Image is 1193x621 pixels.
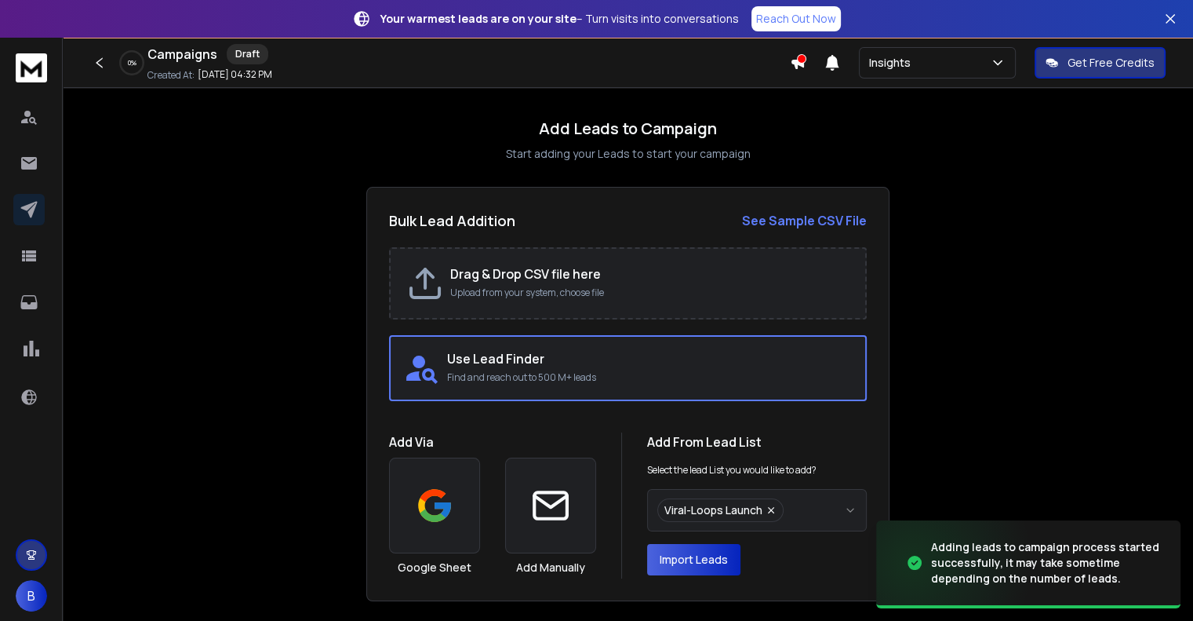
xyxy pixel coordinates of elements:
p: 0 % [128,58,136,68]
p: – Turn visits into conversations [380,11,739,27]
a: See Sample CSV File [742,211,867,230]
h2: Bulk Lead Addition [389,210,515,232]
strong: Your warmest leads are on your site [380,11,576,26]
p: [DATE] 04:32 PM [198,68,272,81]
h2: Use Lead Finder [447,349,853,368]
button: B [16,580,47,612]
strong: See Sample CSV File [742,212,867,229]
h1: Add Via [389,433,596,451]
img: logo [16,53,47,82]
a: Reach Out Now [751,6,841,31]
span: Viral-Loops Launch [664,502,762,518]
p: Select the lead List you would like to add? [647,464,817,477]
p: Get Free Credits [1068,55,1155,71]
h2: Drag & Drop CSV file here [450,265,849,283]
p: Find and reach out to 500 M+ leads [447,371,853,384]
h3: Google Sheet [398,560,471,575]
p: Reach Out Now [756,11,836,27]
h1: Add From Lead List [647,433,867,451]
h3: Add Manually [516,560,585,575]
p: Insights [869,55,917,71]
button: Import Leads [647,544,740,575]
p: Upload from your system, choose file [450,287,849,299]
div: Adding leads to campaign process started successfully, it may take sometime depending on the numb... [931,539,1162,586]
div: Draft [227,44,268,64]
h1: Campaigns [147,45,217,64]
p: Created At: [147,69,195,82]
h1: Add Leads to Campaign [539,118,717,140]
img: image [876,517,1033,610]
button: Get Free Credits [1035,47,1166,79]
p: Start adding your Leads to start your campaign [506,146,751,162]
